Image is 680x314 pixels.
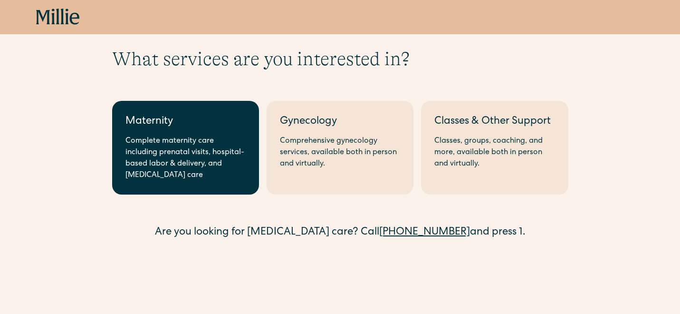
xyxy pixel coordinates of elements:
a: [PHONE_NUMBER] [379,227,470,238]
a: MaternityComplete maternity care including prenatal visits, hospital-based labor & delivery, and ... [112,101,259,195]
a: Classes & Other SupportClasses, groups, coaching, and more, available both in person and virtually. [421,101,568,195]
h1: What services are you interested in? [112,48,568,70]
div: Maternity [125,114,246,130]
div: Gynecology [280,114,400,130]
div: Are you looking for [MEDICAL_DATA] care? Call and press 1. [112,225,568,241]
div: Classes & Other Support [434,114,555,130]
div: Classes, groups, coaching, and more, available both in person and virtually. [434,136,555,170]
a: GynecologyComprehensive gynecology services, available both in person and virtually. [267,101,413,195]
div: Complete maternity care including prenatal visits, hospital-based labor & delivery, and [MEDICAL_... [125,136,246,181]
div: Comprehensive gynecology services, available both in person and virtually. [280,136,400,170]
